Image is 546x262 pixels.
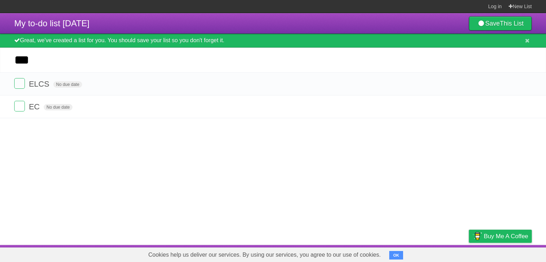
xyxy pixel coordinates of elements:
a: Buy me a coffee [469,230,532,243]
span: No due date [53,81,82,88]
button: OK [389,251,403,260]
span: Buy me a coffee [484,230,528,242]
a: SaveThis List [469,16,532,31]
a: Privacy [460,247,478,260]
a: Suggest a feature [487,247,532,260]
span: Cookies help us deliver our services. By using our services, you agree to our use of cookies. [141,248,388,262]
img: Buy me a coffee [472,230,482,242]
b: This List [500,20,524,27]
span: No due date [44,104,73,110]
span: ELCS [29,80,51,88]
a: Developers [398,247,427,260]
a: About [374,247,389,260]
label: Done [14,78,25,89]
span: EC [29,102,42,111]
label: Done [14,101,25,111]
span: My to-do list [DATE] [14,18,90,28]
a: Terms [435,247,451,260]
